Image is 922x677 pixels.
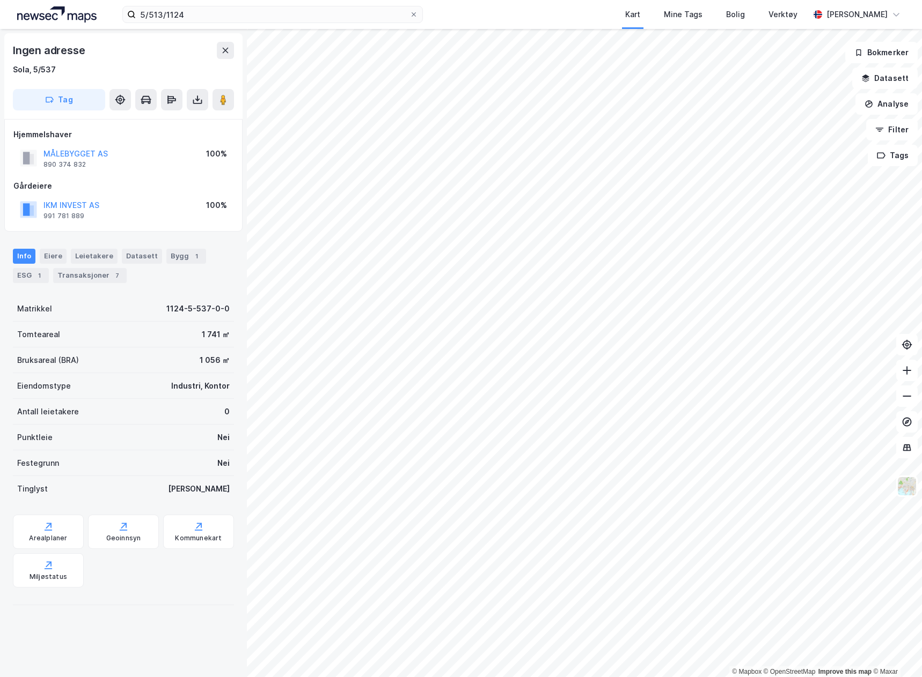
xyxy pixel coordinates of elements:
div: 7 [112,270,122,281]
div: 1 056 ㎡ [200,354,230,367]
button: Analyse [855,93,918,115]
button: Filter [866,119,918,140]
div: 0 [224,405,230,418]
div: Mine Tags [664,8,703,21]
div: 1124-5-537-0-0 [166,302,230,315]
a: OpenStreetMap [764,668,816,675]
div: Kommunekart [175,534,222,542]
div: Bygg [166,249,206,264]
div: Nei [217,431,230,444]
div: 100% [206,199,227,212]
div: 1 741 ㎡ [202,328,230,341]
div: 1 [191,251,202,262]
div: Eiere [40,249,67,264]
div: Kontrollprogram for chat [868,626,922,677]
div: Nei [217,457,230,470]
button: Tags [868,145,918,166]
div: Info [13,249,35,264]
iframe: Chat Widget [868,626,922,677]
div: Industri, Kontor [171,380,230,392]
div: Kart [625,8,640,21]
div: Verktøy [769,8,797,21]
div: [PERSON_NAME] [168,482,230,495]
div: Punktleie [17,431,53,444]
div: 1 [34,270,45,281]
div: Hjemmelshaver [13,128,233,141]
button: Datasett [852,68,918,89]
div: Eiendomstype [17,380,71,392]
div: Geoinnsyn [106,534,141,542]
div: Bolig [726,8,745,21]
a: Improve this map [818,668,872,675]
div: Datasett [122,249,162,264]
div: Ingen adresse [13,42,87,59]
button: Tag [13,89,105,110]
div: Gårdeiere [13,180,233,192]
img: Z [897,476,917,496]
input: Søk på adresse, matrikkel, gårdeiere, leietakere eller personer [136,6,409,23]
div: Leietakere [71,249,118,264]
div: [PERSON_NAME] [826,8,888,21]
img: logo.a4113a55bc3d86da70a041830d287a7e.svg [17,6,97,23]
div: Antall leietakere [17,405,79,418]
div: Transaksjoner [53,268,127,283]
div: Bruksareal (BRA) [17,354,79,367]
div: 991 781 889 [43,212,84,220]
div: Arealplaner [29,534,67,542]
div: 890 374 832 [43,160,86,169]
div: Festegrunn [17,457,59,470]
div: Sola, 5/537 [13,63,56,76]
div: Tinglyst [17,482,48,495]
div: Tomteareal [17,328,60,341]
div: Miljøstatus [30,572,67,581]
button: Bokmerker [845,42,918,63]
div: ESG [13,268,49,283]
a: Mapbox [732,668,762,675]
div: Matrikkel [17,302,52,315]
div: 100% [206,147,227,160]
